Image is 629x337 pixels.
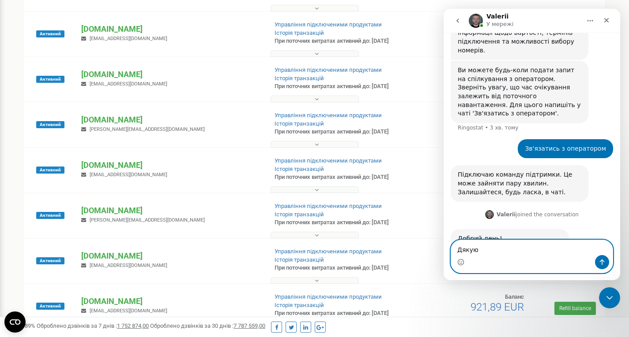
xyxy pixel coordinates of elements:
a: Історія транзакцій [275,211,324,218]
a: Історія транзакцій [275,75,324,81]
p: [DOMAIN_NAME] [81,23,260,35]
span: Активний [36,76,64,83]
span: 921,89 EUR [471,301,524,313]
p: При поточних витратах активний до: [DATE] [275,218,405,227]
a: Управління підключеними продуктами [275,21,382,28]
a: Історія транзакцій [275,166,324,172]
a: Управління підключеними продуктами [275,67,382,73]
span: [EMAIL_ADDRESS][DOMAIN_NAME] [90,308,167,314]
u: 1 752 874,00 [117,322,149,329]
span: Активний [36,212,64,219]
span: Баланс [505,293,524,300]
p: При поточних витратах активний до: [DATE] [275,82,405,91]
a: Управління підключеними продуктами [275,157,382,164]
span: Оброблено дзвінків за 30 днів : [150,322,265,329]
p: При поточних витратах активний до: [DATE] [275,309,405,318]
iframe: Intercom live chat [444,9,620,280]
span: [EMAIL_ADDRESS][DOMAIN_NAME] [90,263,167,268]
span: [EMAIL_ADDRESS][DOMAIN_NAME] [90,81,167,87]
p: При поточних витратах активний до: [DATE] [275,173,405,181]
p: [DOMAIN_NAME] [81,250,260,262]
iframe: Intercom live chat [599,287,620,308]
button: Open CMP widget [4,311,26,333]
p: [DOMAIN_NAME] [81,114,260,126]
a: Refill balance [554,302,596,315]
p: При поточних витратах активний до: [DATE] [275,37,405,45]
span: Активний [36,167,64,174]
p: [DOMAIN_NAME] [81,159,260,171]
a: Управління підключеними продуктами [275,112,382,119]
span: [EMAIL_ADDRESS][DOMAIN_NAME] [90,172,167,178]
span: Активний [36,30,64,37]
span: [PERSON_NAME][EMAIL_ADDRESS][DOMAIN_NAME] [90,217,205,223]
span: Оброблено дзвінків за 7 днів : [37,322,149,329]
u: 7 787 559,00 [234,322,265,329]
p: При поточних витратах активний до: [DATE] [275,128,405,136]
a: Історія транзакцій [275,302,324,308]
p: [DOMAIN_NAME] [81,205,260,216]
p: [DOMAIN_NAME] [81,296,260,307]
a: Управління підключеними продуктами [275,293,382,300]
p: При поточних витратах активний до: [DATE] [275,264,405,272]
a: Історія транзакцій [275,256,324,263]
a: Історія транзакцій [275,30,324,36]
span: Активний [36,303,64,310]
span: Активний [36,257,64,264]
a: Історія транзакцій [275,120,324,127]
span: [PERSON_NAME][EMAIL_ADDRESS][DOMAIN_NAME] [90,126,205,132]
a: Управління підключеними продуктами [275,203,382,209]
a: Управління підключеними продуктами [275,248,382,255]
span: [EMAIL_ADDRESS][DOMAIN_NAME] [90,36,167,41]
span: Активний [36,121,64,128]
p: [DOMAIN_NAME] [81,69,260,80]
